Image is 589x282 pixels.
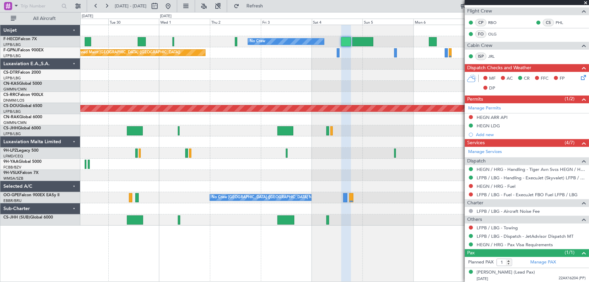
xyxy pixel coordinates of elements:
[3,115,19,119] span: CN-RAK
[160,14,171,19] div: [DATE]
[3,193,19,197] span: OO-GPE
[468,259,493,266] label: Planned PAX
[3,176,23,181] a: WMSA/SZB
[477,114,508,120] div: HEGN ARR API
[475,19,486,26] div: CP
[3,115,42,119] a: CN-RAKGlobal 6000
[507,75,513,82] span: AC
[477,166,586,172] a: HEGN / HRG - Handling - Tiger Avn Svcs HEGN / HRG
[108,19,159,25] div: Tue 30
[565,139,574,146] span: (4/7)
[488,53,503,59] a: JRL
[560,75,565,82] span: FP
[464,19,515,25] div: Tue 7
[3,71,41,75] a: CS-DTRFalcon 2000
[3,131,21,136] a: LFPB/LBG
[524,75,530,82] span: CR
[74,48,180,58] div: Planned Maint [GEOGRAPHIC_DATA] ([GEOGRAPHIC_DATA])
[250,36,265,47] div: No Crew
[3,37,18,41] span: F-HECD
[3,37,37,41] a: F-HECDFalcon 7X
[18,16,71,21] span: All Aircraft
[565,95,574,102] span: (1/2)
[261,19,312,25] div: Fri 3
[467,64,531,72] span: Dispatch Checks and Weather
[565,249,574,256] span: (1/1)
[3,98,24,103] a: DNMM/LOS
[477,276,488,281] span: [DATE]
[475,30,486,38] div: FO
[477,192,578,198] a: LFPB / LBG - Fuel - ExecuJet FBO Fuel LFPB / LBG
[3,126,41,130] a: CS-JHHGlobal 6000
[21,1,59,11] input: Trip Number
[241,4,269,8] span: Refresh
[475,53,486,60] div: ISP
[7,13,73,24] button: All Aircraft
[541,75,548,82] span: FFC
[3,171,20,175] span: 9H-VSLK
[3,160,42,164] a: 9H-YAAGlobal 5000
[3,104,42,108] a: CS-DOUGlobal 6500
[468,149,502,155] a: Manage Services
[159,19,210,25] div: Wed 1
[476,132,586,137] div: Add new
[3,104,19,108] span: CS-DOU
[3,171,38,175] a: 9H-VSLKFalcon 7X
[3,198,22,203] a: EBBR/BRU
[467,139,485,147] span: Services
[477,183,515,189] a: HEGN / HRG - Fuel
[363,19,413,25] div: Sun 5
[3,149,17,153] span: 9H-LPZ
[3,126,18,130] span: CS-JHH
[3,42,21,47] a: LFPB/LBG
[3,71,18,75] span: CS-DTR
[489,85,495,92] span: DP
[468,105,501,112] a: Manage Permits
[3,120,27,125] a: GMMN/CMN
[3,165,21,170] a: FCBB/BZV
[312,19,363,25] div: Sat 4
[477,269,535,276] div: [PERSON_NAME] (Lead Pax)
[3,193,59,197] a: OO-GPEFalcon 900EX EASy II
[212,193,325,203] div: No Crew [GEOGRAPHIC_DATA] ([GEOGRAPHIC_DATA] National)
[3,109,21,114] a: LFPB/LBG
[467,42,492,50] span: Cabin Crew
[477,175,586,181] a: LFPB / LBG - Handling - ExecuJet (Skyvalet) LFPB / LBG
[115,3,146,9] span: [DATE] - [DATE]
[467,249,475,257] span: Pax
[467,96,483,103] span: Permits
[488,20,503,26] a: RBO
[57,19,108,25] div: Mon 29
[477,208,540,214] a: LFPB / LBG - Aircraft Noise Fee
[477,233,573,239] a: LFPB / LBG - Dispatch - JetAdvisor Dispatch MT
[559,276,586,281] span: 22AK16204 (PP)
[413,19,464,25] div: Mon 6
[3,82,42,86] a: CN-KASGlobal 5000
[477,225,518,231] a: LFPB / LBG - Towing
[543,19,554,26] div: CS
[3,87,27,92] a: GMMN/CMN
[477,242,553,248] a: HEGN / HRG - Pax Visa Requirements
[3,215,30,220] span: CS-JHH (SUB)
[3,82,19,86] span: CN-KAS
[530,259,556,266] a: Manage PAX
[3,215,53,220] a: CS-JHH (SUB)Global 6000
[467,199,483,207] span: Charter
[82,14,93,19] div: [DATE]
[3,149,38,153] a: 9H-LPZLegacy 500
[488,31,503,37] a: OLG
[477,123,500,129] div: HEGN LDG
[3,76,21,81] a: LFPB/LBG
[467,7,492,15] span: Flight Crew
[489,75,496,82] span: MF
[3,93,18,97] span: CS-RRC
[210,19,261,25] div: Thu 2
[231,1,271,11] button: Refresh
[3,53,21,58] a: LFPB/LBG
[467,216,482,224] span: Others
[3,48,18,52] span: F-GPNJ
[3,160,19,164] span: 9H-YAA
[467,157,486,165] span: Dispatch
[3,154,23,159] a: LFMD/CEQ
[3,93,43,97] a: CS-RRCFalcon 900LX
